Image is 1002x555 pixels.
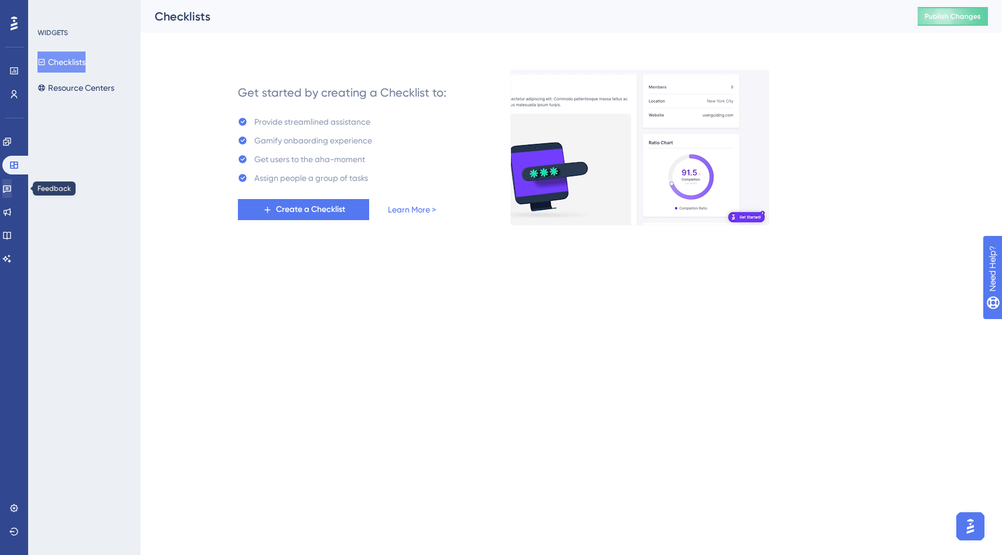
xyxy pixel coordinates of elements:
span: Publish Changes [925,12,981,21]
span: Need Help? [28,3,73,17]
a: Learn More > [388,203,436,217]
div: Get started by creating a Checklist to: [238,84,447,101]
div: Get users to the aha-moment [254,152,365,166]
button: Checklists [38,52,86,73]
img: e28e67207451d1beac2d0b01ddd05b56.gif [510,70,769,225]
div: Provide streamlined assistance [254,115,370,129]
div: Assign people a group of tasks [254,171,368,185]
iframe: UserGuiding AI Assistant Launcher [953,509,988,544]
button: Create a Checklist [238,199,369,220]
button: Publish Changes [918,7,988,26]
div: WIDGETS [38,28,68,37]
div: Gamify onbaording experience [254,133,372,148]
div: Checklists [155,8,888,25]
span: Create a Checklist [276,203,345,217]
button: Resource Centers [38,77,114,98]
